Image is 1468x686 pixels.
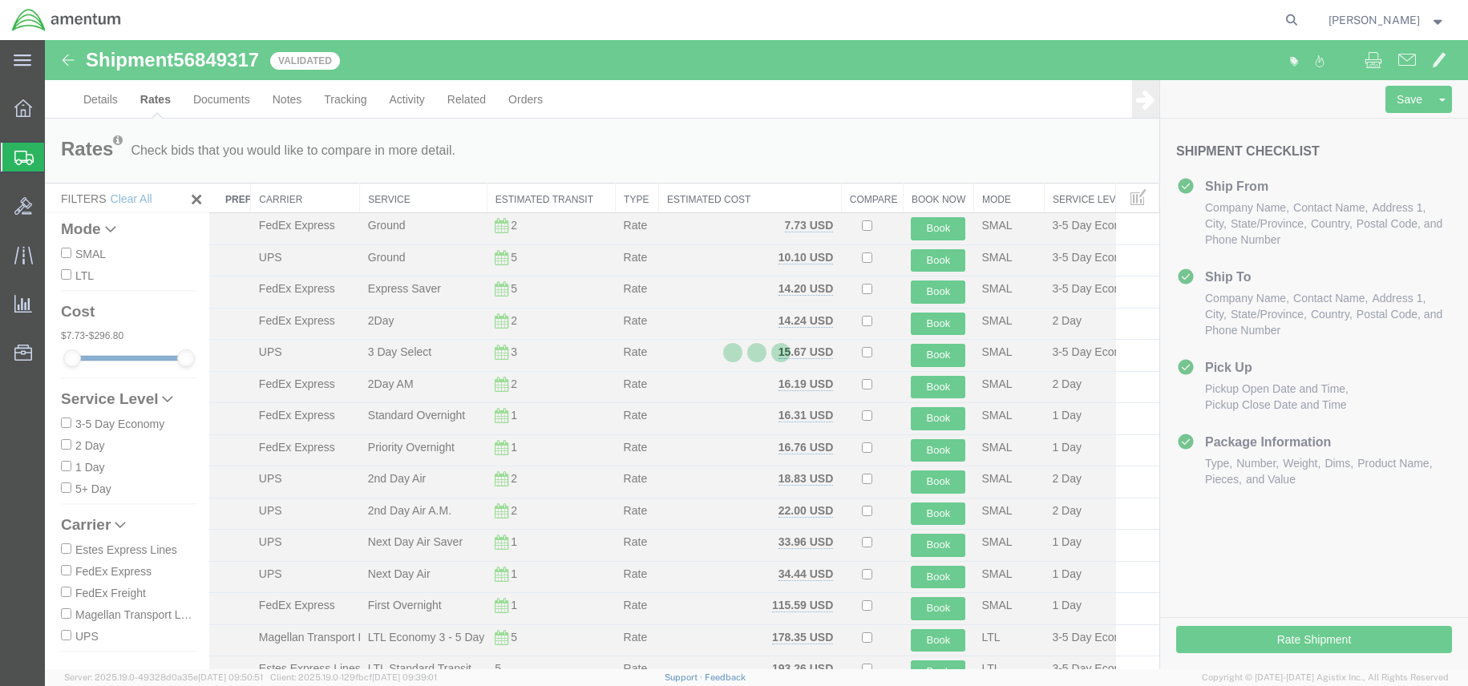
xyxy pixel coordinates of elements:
[270,672,437,682] span: Client: 2025.19.0-129fbcf
[11,8,122,32] img: logo
[665,672,705,682] a: Support
[198,672,263,682] span: [DATE] 09:50:51
[1328,10,1446,30] button: [PERSON_NAME]
[1328,11,1420,29] span: Richard Mick
[64,672,263,682] span: Server: 2025.19.0-49328d0a35e
[1202,671,1449,684] span: Copyright © [DATE]-[DATE] Agistix Inc., All Rights Reserved
[705,672,746,682] a: Feedback
[372,672,437,682] span: [DATE] 09:39:01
